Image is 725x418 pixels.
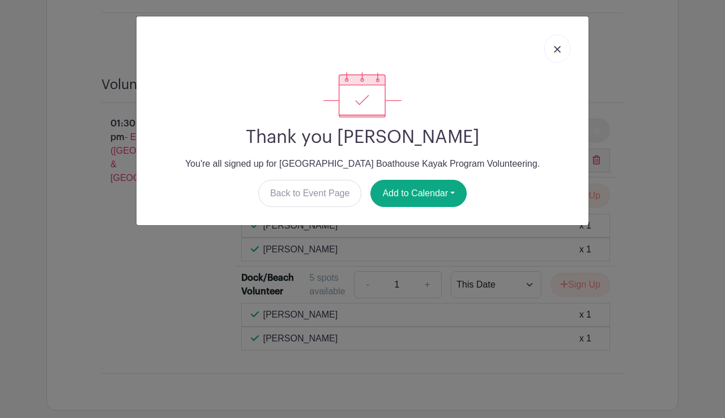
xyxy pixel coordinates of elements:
[258,180,362,207] a: Back to Event Page
[554,46,561,53] img: close_button-5f87c8562297e5c2d7936805f587ecaba9071eb48480494691a3f1689db116b3.svg
[323,72,402,117] img: signup_complete-c468d5dda3e2740ee63a24cb0ba0d3ce5d8a4ecd24259e683200fb1569d990c8.svg
[370,180,467,207] button: Add to Calendar
[146,126,579,148] h2: Thank you [PERSON_NAME]
[146,157,579,171] p: You're all signed up for [GEOGRAPHIC_DATA] Boathouse Kayak Program Volunteering.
